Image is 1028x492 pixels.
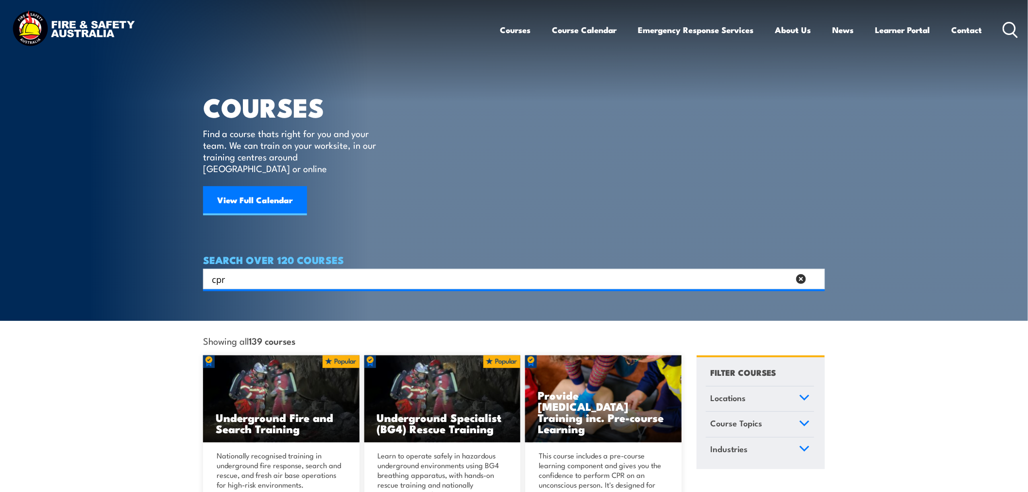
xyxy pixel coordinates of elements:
[249,334,295,347] strong: 139 courses
[203,355,360,443] a: Underground Fire and Search Training
[377,412,508,434] h3: Underground Specialist (BG4) Rescue Training
[203,254,825,265] h4: SEARCH OVER 120 COURSES
[203,127,380,174] p: Find a course thats right for you and your team. We can train on your worksite, in our training c...
[833,17,854,43] a: News
[216,412,347,434] h3: Underground Fire and Search Training
[710,366,776,379] h4: FILTER COURSES
[214,272,792,286] form: Search form
[525,355,682,443] img: Low Voltage Rescue and Provide CPR
[203,95,390,118] h1: COURSES
[525,355,682,443] a: Provide [MEDICAL_DATA] Training inc. Pre-course Learning
[952,17,982,43] a: Contact
[203,355,360,443] img: Underground mine rescue
[538,389,669,434] h3: Provide [MEDICAL_DATA] Training inc. Pre-course Learning
[706,387,814,412] a: Locations
[775,17,811,43] a: About Us
[706,438,814,463] a: Industries
[212,272,790,286] input: Search input
[203,335,295,346] span: Showing all
[217,451,343,490] p: Nationally recognised training in underground fire response, search and rescue, and fresh air bas...
[552,17,617,43] a: Course Calendar
[364,355,521,443] a: Underground Specialist (BG4) Rescue Training
[808,272,822,286] button: Search magnifier button
[706,412,814,437] a: Course Topics
[875,17,930,43] a: Learner Portal
[500,17,531,43] a: Courses
[638,17,754,43] a: Emergency Response Services
[203,186,307,215] a: View Full Calendar
[710,417,762,430] span: Course Topics
[710,391,746,404] span: Locations
[364,355,521,443] img: Underground mine rescue
[710,442,748,456] span: Industries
